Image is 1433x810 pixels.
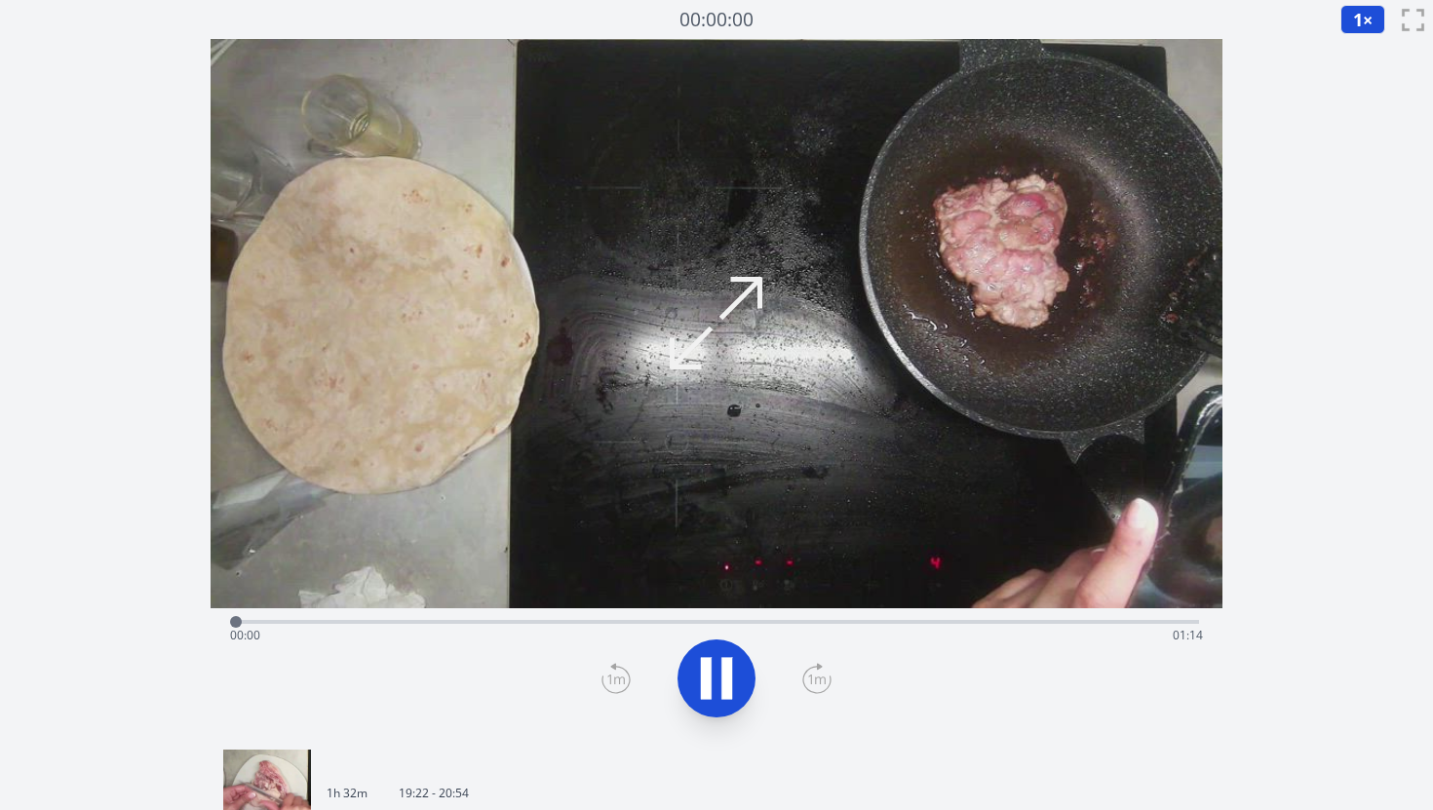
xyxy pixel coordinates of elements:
[1340,5,1385,34] button: 1×
[1173,627,1203,643] span: 01:14
[679,6,754,34] a: 00:00:00
[1353,8,1363,31] span: 1
[399,786,469,801] p: 19:22 - 20:54
[327,786,368,801] p: 1h 32m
